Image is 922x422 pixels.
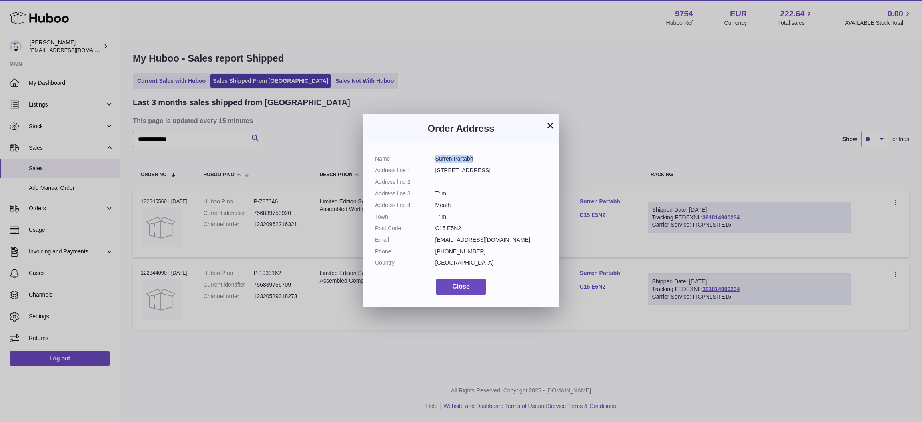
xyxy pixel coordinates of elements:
[375,201,435,209] dt: Address line 4
[375,259,435,267] dt: Country
[435,155,547,163] dd: Surren Partabh
[375,236,435,244] dt: Email
[375,248,435,255] dt: Phone
[435,236,547,244] dd: [EMAIL_ADDRESS][DOMAIN_NAME]
[375,167,435,174] dt: Address line 1
[375,178,435,186] dt: Address line 2
[435,259,547,267] dd: [GEOGRAPHIC_DATA]
[435,213,547,221] dd: Trim
[375,225,435,232] dt: Post Code
[435,167,547,174] dd: [STREET_ADDRESS]
[375,190,435,197] dt: Address line 3
[435,201,547,209] dd: Meath
[435,190,547,197] dd: Trim
[375,122,547,135] h3: Order Address
[375,213,435,221] dt: Town
[436,279,486,295] button: Close
[545,121,555,130] button: ×
[375,155,435,163] dt: Name
[435,225,547,232] dd: C15 E5N2
[452,283,470,290] span: Close
[435,248,547,255] dd: [PHONE_NUMBER]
